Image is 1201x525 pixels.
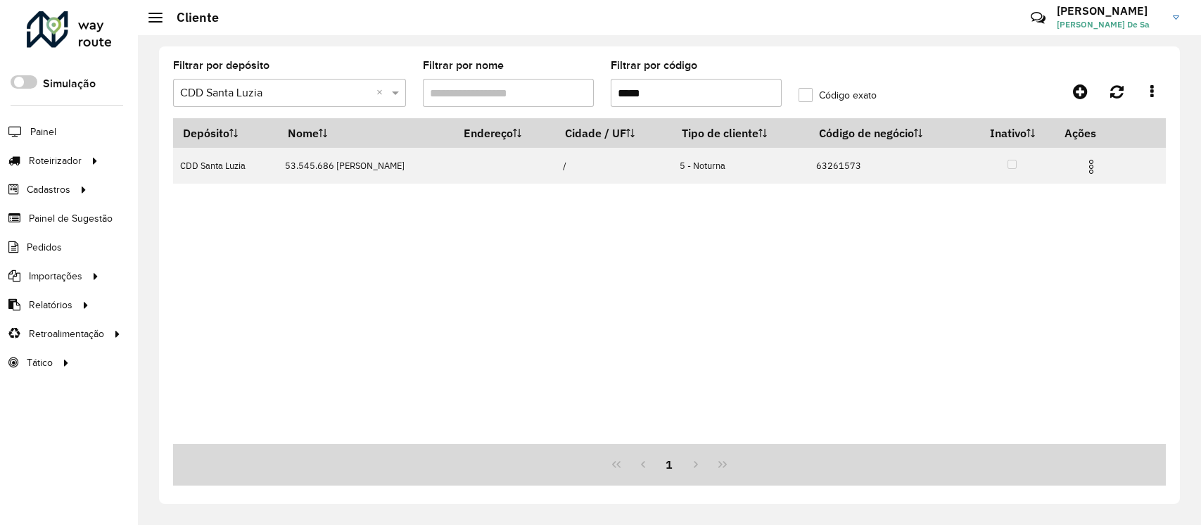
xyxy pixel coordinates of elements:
[173,148,278,184] td: CDD Santa Luzia
[30,125,56,139] span: Painel
[43,75,96,92] label: Simulação
[1057,4,1162,18] h3: [PERSON_NAME]
[809,118,970,148] th: Código de negócio
[376,84,388,101] span: Clear all
[278,118,455,148] th: Nome
[1057,18,1162,31] span: [PERSON_NAME] De Sa
[29,211,113,226] span: Painel de Sugestão
[611,57,697,74] label: Filtrar por código
[455,118,556,148] th: Endereço
[555,118,672,148] th: Cidade / UF
[672,118,809,148] th: Tipo de cliente
[173,57,269,74] label: Filtrar por depósito
[278,148,455,184] td: 53.545.686 [PERSON_NAME]
[163,10,219,25] h2: Cliente
[29,269,82,284] span: Importações
[970,118,1055,148] th: Inativo
[27,355,53,370] span: Tático
[555,148,672,184] td: /
[672,148,809,184] td: 5 - Noturna
[809,148,970,184] td: 63261573
[173,118,278,148] th: Depósito
[29,153,82,168] span: Roteirizador
[29,298,72,312] span: Relatórios
[27,240,62,255] span: Pedidos
[799,88,877,103] label: Código exato
[1055,118,1139,148] th: Ações
[29,327,104,341] span: Retroalimentação
[1023,3,1053,33] a: Contato Rápido
[423,57,504,74] label: Filtrar por nome
[656,451,683,478] button: 1
[27,182,70,197] span: Cadastros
